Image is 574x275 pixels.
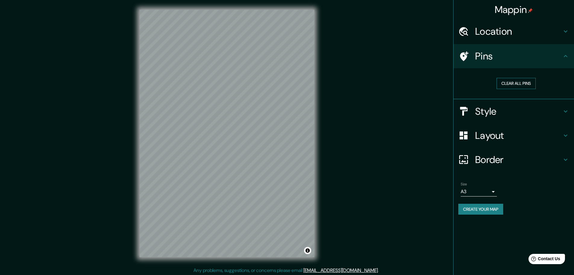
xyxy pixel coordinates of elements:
div: Pins [453,44,574,68]
h4: Style [475,105,562,117]
div: Location [453,19,574,43]
a: [EMAIL_ADDRESS][DOMAIN_NAME] [303,267,378,273]
img: pin-icon.png [528,8,533,13]
button: Toggle attribution [304,247,311,254]
button: Create your map [458,204,503,215]
div: Layout [453,123,574,148]
canvas: Map [140,10,314,257]
div: Border [453,148,574,172]
button: Clear all pins [497,78,536,89]
p: Any problems, suggestions, or concerns please email . [193,267,379,274]
h4: Mappin [495,4,533,16]
div: A3 [461,187,497,197]
h4: Border [475,154,562,166]
h4: Layout [475,130,562,142]
h4: Pins [475,50,562,62]
iframe: Help widget launcher [520,251,567,268]
div: . [379,267,380,274]
label: Size [461,181,467,187]
h4: Location [475,25,562,37]
div: . [380,267,381,274]
div: Style [453,99,574,123]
